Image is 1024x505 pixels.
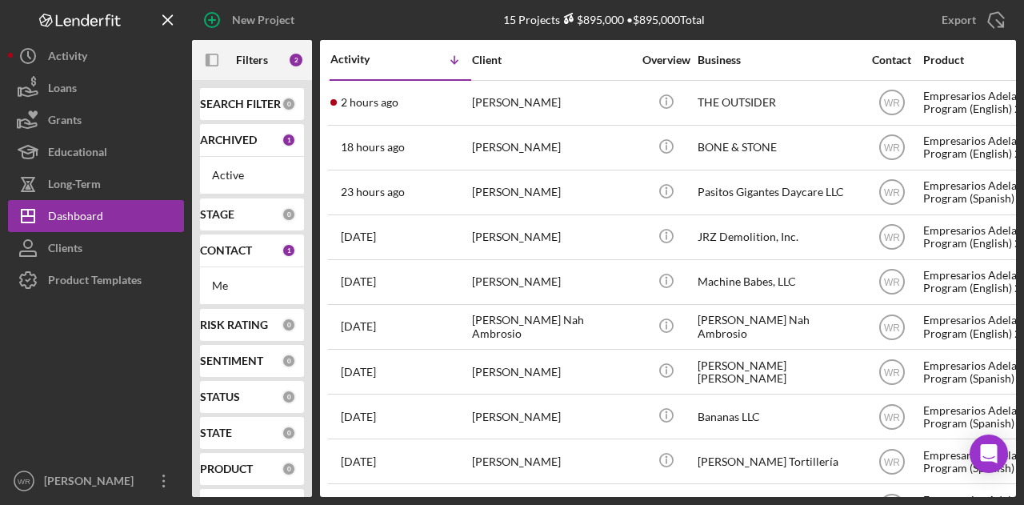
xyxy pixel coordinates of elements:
button: Clients [8,232,184,264]
div: [PERSON_NAME] [472,440,632,483]
div: 0 [282,354,296,368]
div: Clients [48,232,82,268]
div: Business [698,54,858,66]
div: 0 [282,97,296,111]
time: 2025-09-11 18:14 [341,275,376,288]
div: Bananas LLC [698,395,858,438]
div: Contact [862,54,922,66]
text: WR [884,142,900,154]
div: [PERSON_NAME] [472,82,632,124]
button: New Project [192,4,310,36]
time: 2025-08-28 01:08 [341,455,376,468]
div: [PERSON_NAME] [PERSON_NAME] [698,351,858,393]
text: WR [884,322,900,333]
time: 2025-09-14 21:23 [341,186,405,198]
text: WR [18,477,30,486]
div: Export [942,4,976,36]
button: Educational [8,136,184,168]
b: PRODUCT [200,463,253,475]
div: Product Templates [48,264,142,300]
div: Activity [48,40,87,76]
div: Dashboard [48,200,103,236]
div: 2 [288,52,304,68]
b: CONTACT [200,244,252,257]
time: 2025-09-03 05:39 [341,411,376,423]
div: BONE & STONE [698,126,858,169]
div: Active [212,169,292,182]
div: Pasitos Gigantes Daycare LLC [698,171,858,214]
button: Grants [8,104,184,136]
div: 0 [282,390,296,404]
b: STAGE [200,208,234,221]
div: New Project [232,4,294,36]
text: WR [884,367,900,378]
b: ARCHIVED [200,134,257,146]
time: 2025-09-11 21:44 [341,230,376,243]
div: $895,000 [560,13,624,26]
time: 2025-09-09 18:07 [341,320,376,333]
div: JRZ Demolition, Inc. [698,216,858,259]
div: [PERSON_NAME] [472,126,632,169]
text: WR [884,277,900,288]
div: Overview [636,54,696,66]
div: 0 [282,318,296,332]
button: Product Templates [8,264,184,296]
text: WR [884,98,900,109]
time: 2025-09-04 00:14 [341,366,376,379]
div: [PERSON_NAME] [40,465,144,501]
div: Me [212,279,292,292]
div: 1 [282,243,296,258]
button: Loans [8,72,184,104]
div: [PERSON_NAME] [472,261,632,303]
button: Long-Term [8,168,184,200]
div: Long-Term [48,168,101,204]
div: 0 [282,426,296,440]
div: [PERSON_NAME] Nah Ambrosio [472,306,632,348]
b: STATE [200,427,232,439]
div: 0 [282,462,296,476]
div: THE OUTSIDER [698,82,858,124]
div: 0 [282,207,296,222]
div: Educational [48,136,107,172]
div: 1 [282,133,296,147]
b: Filters [236,54,268,66]
button: Dashboard [8,200,184,232]
b: STATUS [200,391,240,403]
text: WR [884,411,900,423]
text: WR [884,456,900,467]
button: Activity [8,40,184,72]
div: [PERSON_NAME] [472,395,632,438]
text: WR [884,232,900,243]
div: [PERSON_NAME] Nah Ambrosio [698,306,858,348]
div: [PERSON_NAME] Tortillería [698,440,858,483]
div: [PERSON_NAME] [472,216,632,259]
text: WR [884,187,900,198]
time: 2025-09-15 18:53 [341,96,398,109]
div: Grants [48,104,82,140]
div: 15 Projects • $895,000 Total [503,13,705,26]
div: Loans [48,72,77,108]
div: Machine Babes, LLC [698,261,858,303]
b: RISK RATING [200,319,268,331]
div: Open Intercom Messenger [970,435,1008,473]
div: [PERSON_NAME] [472,351,632,393]
b: SEARCH FILTER [200,98,281,110]
div: Activity [330,53,401,66]
div: [PERSON_NAME] [472,171,632,214]
div: Client [472,54,632,66]
button: WR[PERSON_NAME] [8,465,184,497]
b: SENTIMENT [200,355,263,367]
button: Export [926,4,1016,36]
time: 2025-09-15 02:12 [341,141,405,154]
